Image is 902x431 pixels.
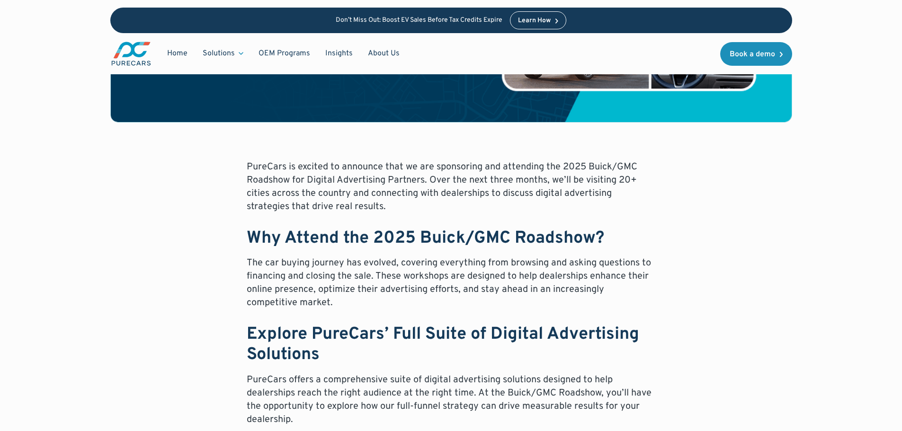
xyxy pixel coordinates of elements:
p: PureCars is excited to announce that we are sponsoring and attending the 2025 Buick/GMC Roadshow ... [247,160,656,213]
p: Don’t Miss Out: Boost EV Sales Before Tax Credits Expire [336,17,502,25]
a: OEM Programs [251,44,318,62]
a: About Us [360,44,407,62]
strong: Explore PureCars’ Full Suite of Digital Advertising Solutions [247,324,639,366]
div: Learn How [518,18,551,24]
img: purecars logo [110,41,152,67]
a: Learn How [510,11,566,29]
div: Solutions [203,48,235,59]
a: main [110,41,152,67]
div: Book a demo [730,51,775,58]
p: The car buying journey has evolved, covering everything from browsing and asking questions to fin... [247,256,656,309]
div: Solutions [195,44,251,62]
strong: Why Attend the 2025 Buick/GMC Roadshow? [247,228,604,249]
a: Insights [318,44,360,62]
a: Book a demo [720,42,792,66]
a: Home [160,44,195,62]
p: PureCars offers a comprehensive suite of digital advertising solutions designed to help dealershi... [247,373,656,426]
